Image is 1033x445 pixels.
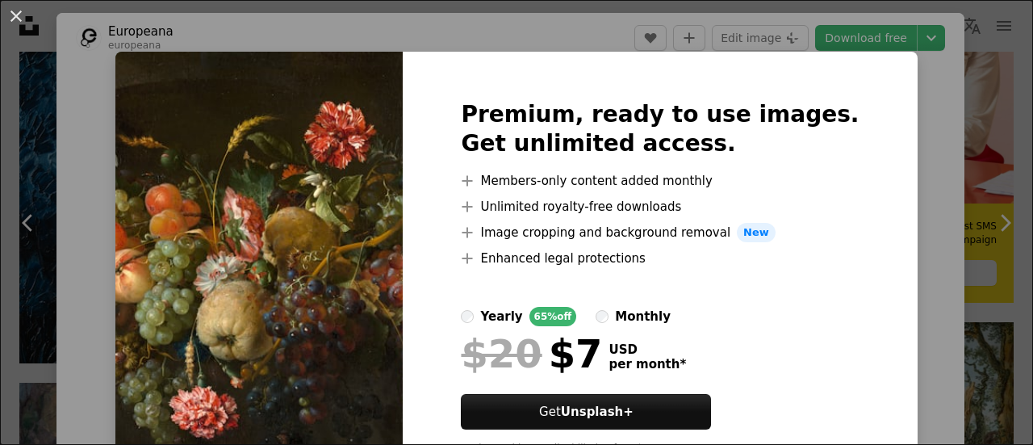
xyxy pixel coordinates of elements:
li: Members-only content added monthly [461,171,859,191]
span: per month * [609,357,686,372]
li: Image cropping and background removal [461,223,859,242]
span: USD [609,342,686,357]
input: yearly65%off [461,310,474,323]
li: Unlimited royalty-free downloads [461,197,859,216]
div: 65% off [529,307,577,326]
input: monthly [596,310,609,323]
h2: Premium, ready to use images. Get unlimited access. [461,100,859,158]
li: Enhanced legal protections [461,249,859,268]
span: $20 [461,333,542,375]
div: monthly [615,307,671,326]
span: New [737,223,776,242]
div: $7 [461,333,602,375]
div: yearly [480,307,522,326]
strong: Unsplash+ [561,405,634,419]
button: GetUnsplash+ [461,394,711,430]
